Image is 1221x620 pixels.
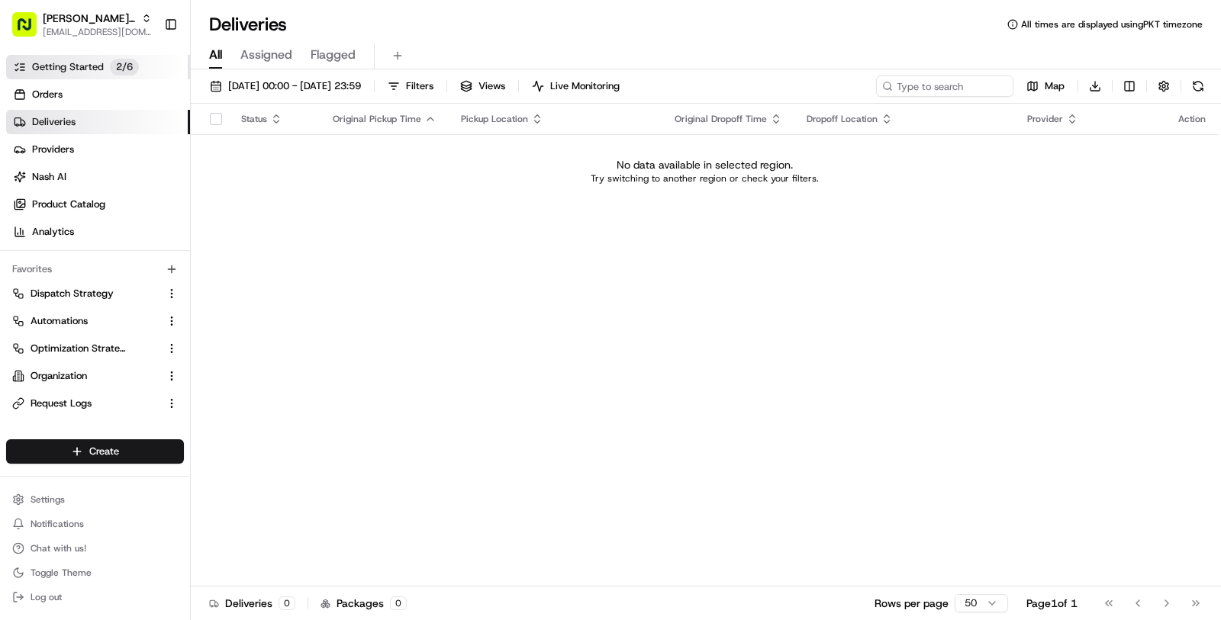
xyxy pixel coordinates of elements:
a: Providers [6,137,190,162]
div: Action [1178,113,1206,125]
a: Request Logs [12,397,159,410]
button: [PERSON_NAME] Demo Store [43,11,135,26]
img: Masood Aslam [15,262,40,287]
div: Page 1 of 1 [1026,596,1078,611]
button: Log out [6,586,184,608]
span: API Documentation [144,340,245,355]
img: 8016278978528_b943e370aa5ada12b00a_72.png [32,145,60,172]
div: 📗 [15,342,27,354]
span: Chat with us! [31,542,86,554]
button: Settings [6,489,184,510]
span: • [127,277,132,289]
button: Map [1020,75,1071,97]
span: Dropoff Location [807,113,878,125]
button: Toggle Theme [6,562,184,583]
button: Automations [6,309,184,333]
span: [PERSON_NAME] [47,277,124,289]
span: Providers [32,143,74,156]
span: Map [1045,79,1065,93]
button: Chat with us! [6,538,184,559]
span: Views [478,79,505,93]
button: Create [6,439,184,464]
p: Welcome 👋 [15,60,278,85]
span: [DATE] [135,236,166,248]
button: [DATE] 00:00 - [DATE] 23:59 [203,75,368,97]
a: Optimization Strategy [12,342,159,355]
div: Packages [321,596,407,611]
span: Live Monitoring [550,79,620,93]
a: Orders [6,82,190,107]
button: Views [453,75,512,97]
span: Notifications [31,518,84,530]
input: Type to search [876,75,1013,97]
span: Knowledge Base [31,340,117,355]
div: 💻 [129,342,141,354]
button: Notifications [6,513,184,535]
span: Log out [31,591,62,603]
span: Original Pickup Time [333,113,421,125]
span: Flagged [311,46,356,64]
span: Settings [31,493,65,506]
img: Zach Benton [15,221,40,246]
button: Refresh [1187,75,1209,97]
div: Favorites [6,257,184,281]
span: Product Catalog [32,198,105,211]
button: See all [237,194,278,213]
span: Analytics [32,225,74,239]
button: [PERSON_NAME] Demo Store[EMAIL_ADDRESS][DOMAIN_NAME] [6,6,158,43]
span: Pickup Location [461,113,528,125]
div: Start new chat [69,145,250,160]
button: [EMAIL_ADDRESS][DOMAIN_NAME] [43,26,152,38]
span: Optimization Strategy [31,342,127,355]
button: Organization [6,364,184,388]
span: Filters [406,79,433,93]
span: Deliveries [32,115,76,129]
div: 0 [279,596,295,610]
span: Orders [32,88,63,101]
a: Automations [12,314,159,328]
span: Status [241,113,267,125]
span: Toggle Theme [31,567,92,579]
p: No data available in selected region. [617,157,793,172]
img: Nash [15,14,46,45]
a: Deliveries [6,110,190,134]
span: Dispatch Strategy [31,287,114,300]
div: Deliveries [209,596,295,611]
span: Provider [1027,113,1063,125]
a: 📗Knowledge Base [9,334,123,361]
h1: Deliveries [209,12,287,37]
span: Nash AI [32,170,66,184]
button: Live Monitoring [525,75,627,97]
p: Try switching to another region or check your filters. [591,172,819,185]
div: We're available if you need us! [69,160,210,172]
span: [DATE] 00:00 - [DATE] 23:59 [228,79,361,93]
p: 2 / 6 [110,59,139,75]
span: Assigned [240,46,292,64]
button: Dispatch Strategy [6,281,184,306]
a: Dispatch Strategy [12,287,159,300]
div: Past conversations [15,198,102,210]
input: Clear [40,98,252,114]
span: • [127,236,132,248]
p: Rows per page [875,596,949,611]
img: 1736555255976-a54dd68f-1ca7-489b-9aae-adbdc363a1c4 [15,145,43,172]
span: [DATE] [135,277,166,289]
button: Request Logs [6,391,184,416]
button: Filters [381,75,440,97]
div: 0 [390,596,407,610]
span: [PERSON_NAME] [47,236,124,248]
span: Getting Started [32,60,104,74]
span: Create [89,445,119,458]
span: Automations [31,314,88,328]
span: Request Logs [31,397,92,410]
a: Getting Started2/6 [6,55,190,79]
a: Organization [12,369,159,383]
button: Start new chat [259,149,278,168]
a: Nash AI [6,165,190,189]
button: Optimization Strategy [6,336,184,361]
span: All [209,46,222,64]
span: Original Dropoff Time [675,113,767,125]
a: Analytics [6,220,190,244]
